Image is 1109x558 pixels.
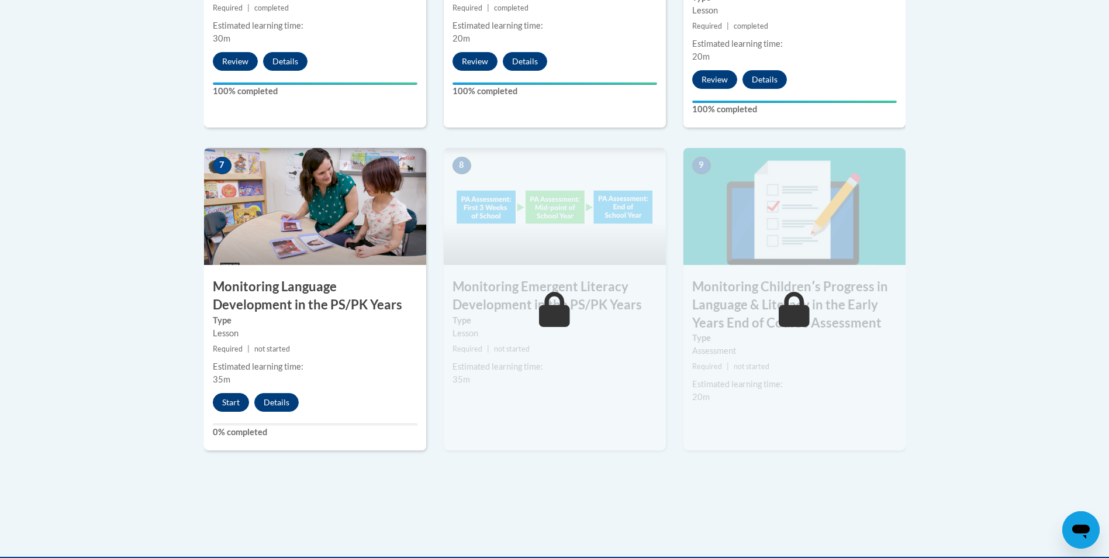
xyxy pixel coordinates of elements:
div: Estimated learning time: [213,19,417,32]
span: 20m [692,392,710,402]
span: Required [452,345,482,353]
div: Your progress [213,82,417,85]
span: | [487,345,489,353]
div: Assessment [692,345,897,357]
div: Estimated learning time: [213,360,417,373]
img: Course Image [683,148,906,265]
label: 100% completed [213,85,417,98]
span: Required [692,22,722,30]
button: Review [692,70,737,89]
span: not started [734,362,769,371]
div: Estimated learning time: [452,19,657,32]
button: Details [263,52,308,71]
button: Details [254,393,299,412]
label: 100% completed [692,103,897,116]
span: completed [494,4,528,12]
button: Details [742,70,787,89]
span: not started [494,345,530,353]
span: | [247,345,250,353]
div: Estimated learning time: [452,360,657,373]
div: Lesson [452,327,657,340]
label: Type [692,332,897,345]
span: 8 [452,157,471,174]
button: Review [213,52,258,71]
span: Required [452,4,482,12]
span: | [487,4,489,12]
div: Estimated learning time: [692,378,897,391]
div: Lesson [692,4,897,17]
span: completed [734,22,768,30]
span: | [727,22,729,30]
span: 9 [692,157,711,174]
div: Your progress [692,101,897,103]
span: 35m [452,374,470,384]
img: Course Image [444,148,666,265]
label: Type [452,314,657,327]
span: Required [213,345,243,353]
iframe: Button to launch messaging window [1062,511,1100,549]
span: completed [254,4,289,12]
span: 35m [213,374,230,384]
span: 7 [213,157,232,174]
span: | [727,362,729,371]
button: Details [503,52,547,71]
button: Review [452,52,498,71]
h3: Monitoring Language Development in the PS/PK Years [204,278,426,314]
img: Course Image [204,148,426,265]
span: | [247,4,250,12]
h3: Monitoring Emergent Literacy Development in the PS/PK Years [444,278,666,314]
div: Your progress [452,82,657,85]
span: 20m [692,51,710,61]
div: Lesson [213,327,417,340]
div: Estimated learning time: [692,37,897,50]
span: Required [692,362,722,371]
label: Type [213,314,417,327]
label: 0% completed [213,426,417,439]
span: 20m [452,33,470,43]
span: Required [213,4,243,12]
span: 30m [213,33,230,43]
span: not started [254,345,290,353]
button: Start [213,393,249,412]
h3: Monitoring Childrenʹs Progress in Language & Literacy in the Early Years End of Course Assessment [683,278,906,332]
label: 100% completed [452,85,657,98]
